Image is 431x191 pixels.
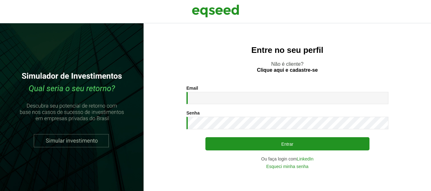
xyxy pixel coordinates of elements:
[297,157,314,161] a: LinkedIn
[186,86,198,90] label: Email
[205,137,369,150] button: Entrar
[257,68,318,73] a: Clique aqui e cadastre-se
[186,111,200,115] label: Senha
[192,3,239,19] img: EqSeed Logo
[156,46,418,55] h2: Entre no seu perfil
[186,157,388,161] div: Ou faça login com
[156,61,418,73] p: Não é cliente?
[266,164,309,169] a: Esqueci minha senha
